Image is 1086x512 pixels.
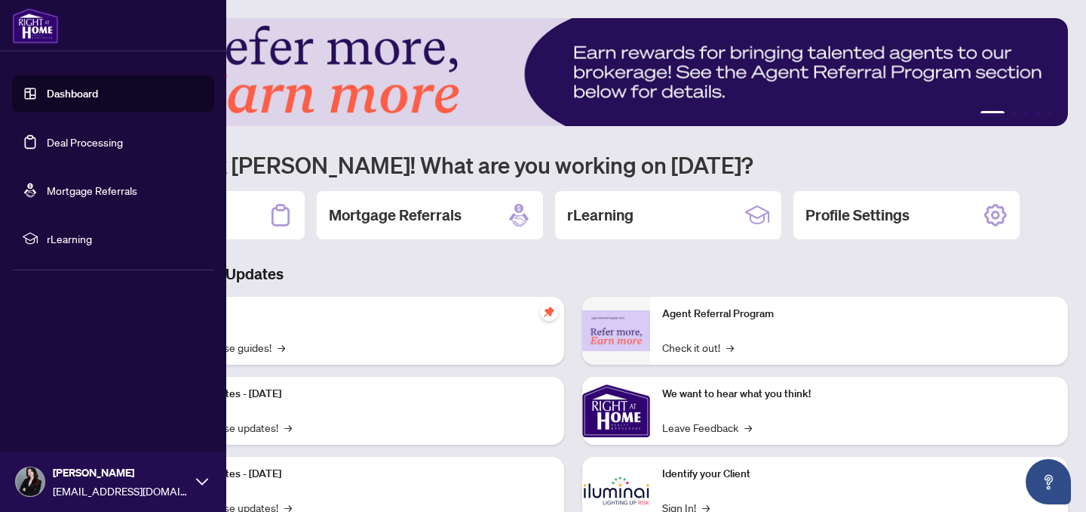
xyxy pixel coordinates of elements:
span: → [278,339,285,356]
p: Self-Help [158,306,552,322]
button: 5 [1047,111,1053,117]
span: [PERSON_NAME] [53,464,189,481]
img: Agent Referral Program [582,310,650,352]
a: Check it out!→ [662,339,734,356]
p: We want to hear what you think! [662,386,1056,403]
h2: Mortgage Referrals [329,205,462,226]
a: Mortgage Referrals [47,184,137,197]
h2: rLearning [567,205,633,226]
span: pushpin [540,303,558,321]
p: Platform Updates - [DATE] [158,386,552,403]
img: Profile Icon [16,467,44,496]
h3: Brokerage & Industry Updates [78,264,1068,285]
button: 4 [1035,111,1041,117]
h2: Profile Settings [805,205,910,226]
span: → [726,339,734,356]
a: Deal Processing [47,135,123,149]
span: rLearning [47,230,204,247]
span: → [284,419,292,436]
button: 1 [980,111,1005,117]
p: Platform Updates - [DATE] [158,466,552,483]
button: Open asap [1026,459,1071,504]
button: 3 [1023,111,1029,117]
img: We want to hear what you think! [582,377,650,445]
a: Leave Feedback→ [662,419,752,436]
span: [EMAIL_ADDRESS][DOMAIN_NAME] [53,483,189,499]
h1: Welcome back [PERSON_NAME]! What are you working on [DATE]? [78,150,1068,179]
img: logo [12,8,59,44]
span: → [744,419,752,436]
img: Slide 0 [78,18,1068,126]
button: 2 [1011,111,1017,117]
p: Identify your Client [662,466,1056,483]
p: Agent Referral Program [662,306,1056,322]
a: Dashboard [47,87,98,100]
